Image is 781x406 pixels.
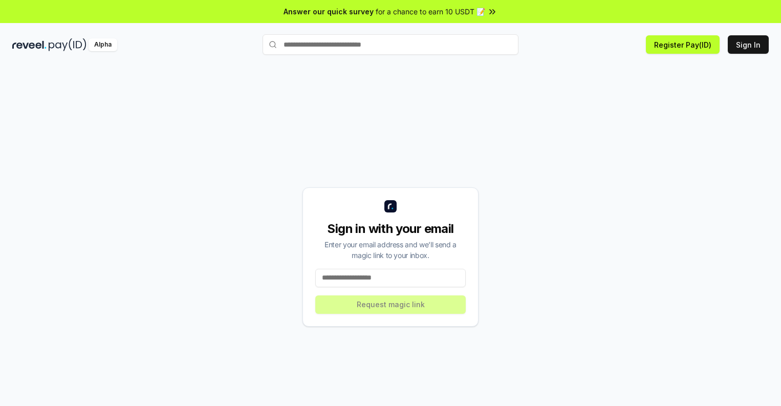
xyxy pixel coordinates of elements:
button: Register Pay(ID) [646,35,720,54]
span: Answer our quick survey [284,6,374,17]
img: reveel_dark [12,38,47,51]
img: logo_small [384,200,397,212]
div: Sign in with your email [315,221,466,237]
img: pay_id [49,38,86,51]
span: for a chance to earn 10 USDT 📝 [376,6,485,17]
button: Sign In [728,35,769,54]
div: Enter your email address and we’ll send a magic link to your inbox. [315,239,466,261]
div: Alpha [89,38,117,51]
